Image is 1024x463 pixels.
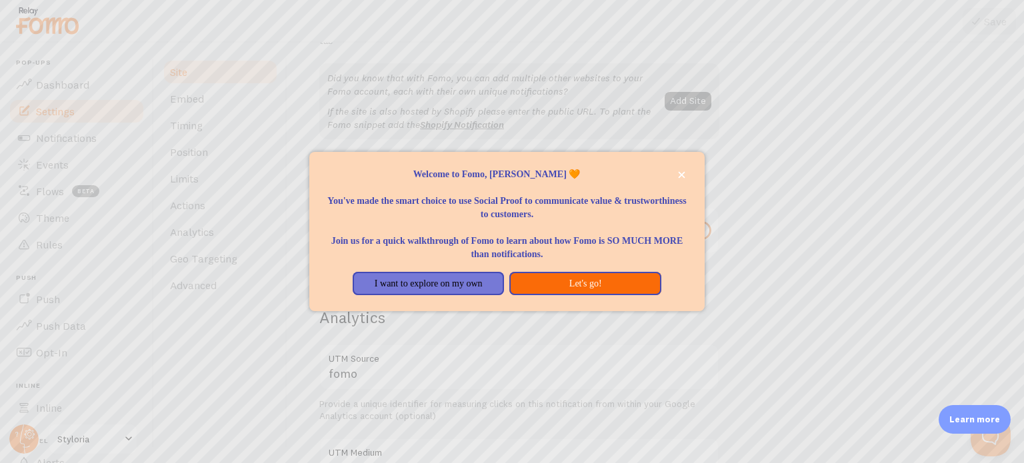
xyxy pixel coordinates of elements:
button: Let's go! [509,272,661,296]
div: Welcome to Fomo, Farhan Shahzad 🧡You&amp;#39;ve made the smart choice to use Social Proof to comm... [309,152,704,312]
button: close, [675,168,689,182]
p: Welcome to Fomo, [PERSON_NAME] 🧡 [325,168,688,181]
div: Learn more [939,405,1011,434]
p: You've made the smart choice to use Social Proof to communicate value & trustworthiness to custom... [325,181,688,221]
button: I want to explore on my own [353,272,504,296]
p: Learn more [949,413,1000,426]
p: Join us for a quick walkthrough of Fomo to learn about how Fomo is SO MUCH MORE than notifications. [325,221,688,261]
